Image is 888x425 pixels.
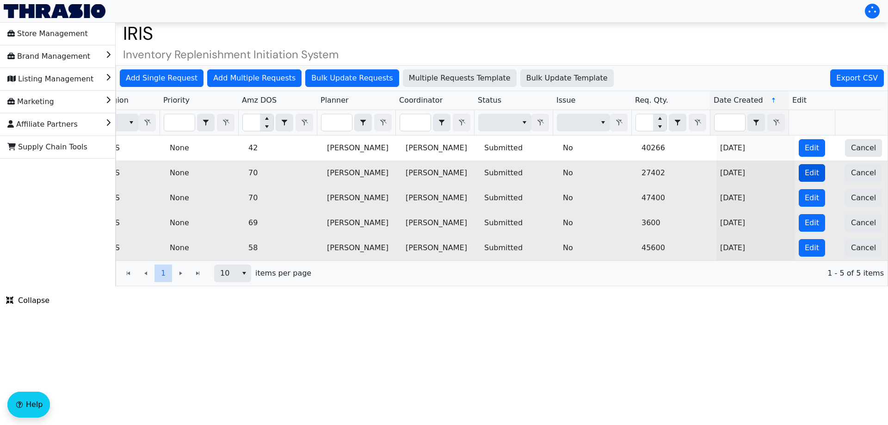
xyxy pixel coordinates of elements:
[553,110,631,136] th: Filter
[317,110,395,136] th: Filter
[669,114,686,131] span: Choose Operator
[799,139,825,157] button: Edit
[399,95,443,106] span: Coordinator
[799,164,825,182] button: Edit
[7,140,87,154] span: Supply Chain Tools
[520,69,614,87] button: Bulk Update Template
[242,95,277,106] span: Amz DOS
[323,210,402,235] td: [PERSON_NAME]
[6,295,49,306] span: Collapse
[402,210,481,235] td: [PERSON_NAME]
[669,114,686,131] button: select
[166,185,245,210] td: None
[559,160,638,185] td: No
[799,214,825,232] button: Edit
[164,114,195,131] input: Filter
[638,136,716,160] td: 40266
[845,164,882,182] button: Cancel
[166,235,245,260] td: None
[116,260,888,286] div: Page 1 of 1
[207,69,302,87] button: Add Multiple Requests
[321,95,349,106] span: Planner
[478,95,501,106] span: Status
[245,235,323,260] td: 58
[653,114,666,123] button: Increase value
[355,114,371,131] button: select
[255,268,311,279] span: items per page
[120,69,203,87] button: Add Single Request
[103,95,129,106] span: Region
[805,242,819,253] span: Edit
[409,73,511,84] span: Multiple Requests Template
[596,114,610,131] button: select
[805,217,819,228] span: Edit
[245,136,323,160] td: 42
[403,69,517,87] button: Multiple Requests Template
[716,136,795,160] td: [DATE]
[716,185,795,210] td: [DATE]
[845,189,882,207] button: Cancel
[7,117,78,132] span: Affiliate Partners
[631,110,710,136] th: Filter
[214,265,251,282] span: Page size
[245,210,323,235] td: 69
[305,69,399,87] button: Bulk Update Requests
[402,136,481,160] td: [PERSON_NAME]
[7,392,50,418] button: Help floatingactionbutton
[478,114,531,131] span: Filter
[557,114,610,131] span: Filter
[845,139,882,157] button: Cancel
[716,235,795,260] td: [DATE]
[805,167,819,179] span: Edit
[830,69,884,87] div: Export CSV
[276,114,293,131] button: select
[197,114,214,131] button: select
[4,4,105,18] img: Thrasio Logo
[481,185,559,210] td: Submitted
[559,235,638,260] td: No
[792,95,807,106] span: Edit
[402,185,481,210] td: [PERSON_NAME]
[845,239,882,257] button: Cancel
[106,185,166,210] td: US
[106,210,166,235] td: US
[636,114,653,131] input: Filter
[638,160,716,185] td: 27402
[433,114,450,131] span: Choose Operator
[7,94,54,109] span: Marketing
[106,235,166,260] td: US
[481,210,559,235] td: Submitted
[245,185,323,210] td: 70
[323,185,402,210] td: [PERSON_NAME]
[321,114,352,131] input: Filter
[402,160,481,185] td: [PERSON_NAME]
[481,235,559,260] td: Submitted
[638,235,716,260] td: 45600
[213,73,296,84] span: Add Multiple Requests
[166,210,245,235] td: None
[245,160,323,185] td: 70
[323,136,402,160] td: [PERSON_NAME]
[7,49,90,64] span: Brand Management
[166,136,245,160] td: None
[805,192,819,203] span: Edit
[311,73,393,84] span: Bulk Update Requests
[638,210,716,235] td: 3600
[323,235,402,260] td: [PERSON_NAME]
[716,210,795,235] td: [DATE]
[323,160,402,185] td: [PERSON_NAME]
[106,136,166,160] td: US
[526,73,608,84] span: Bulk Update Template
[799,239,825,257] button: Edit
[851,242,876,253] span: Cancel
[747,114,765,131] span: Choose Operator
[197,114,215,131] span: Choose Operator
[116,22,888,44] h1: IRIS
[166,160,245,185] td: None
[106,160,166,185] td: US
[99,110,160,136] th: Filter
[354,114,372,131] span: Choose Operator
[104,114,138,131] span: Filter
[559,185,638,210] td: No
